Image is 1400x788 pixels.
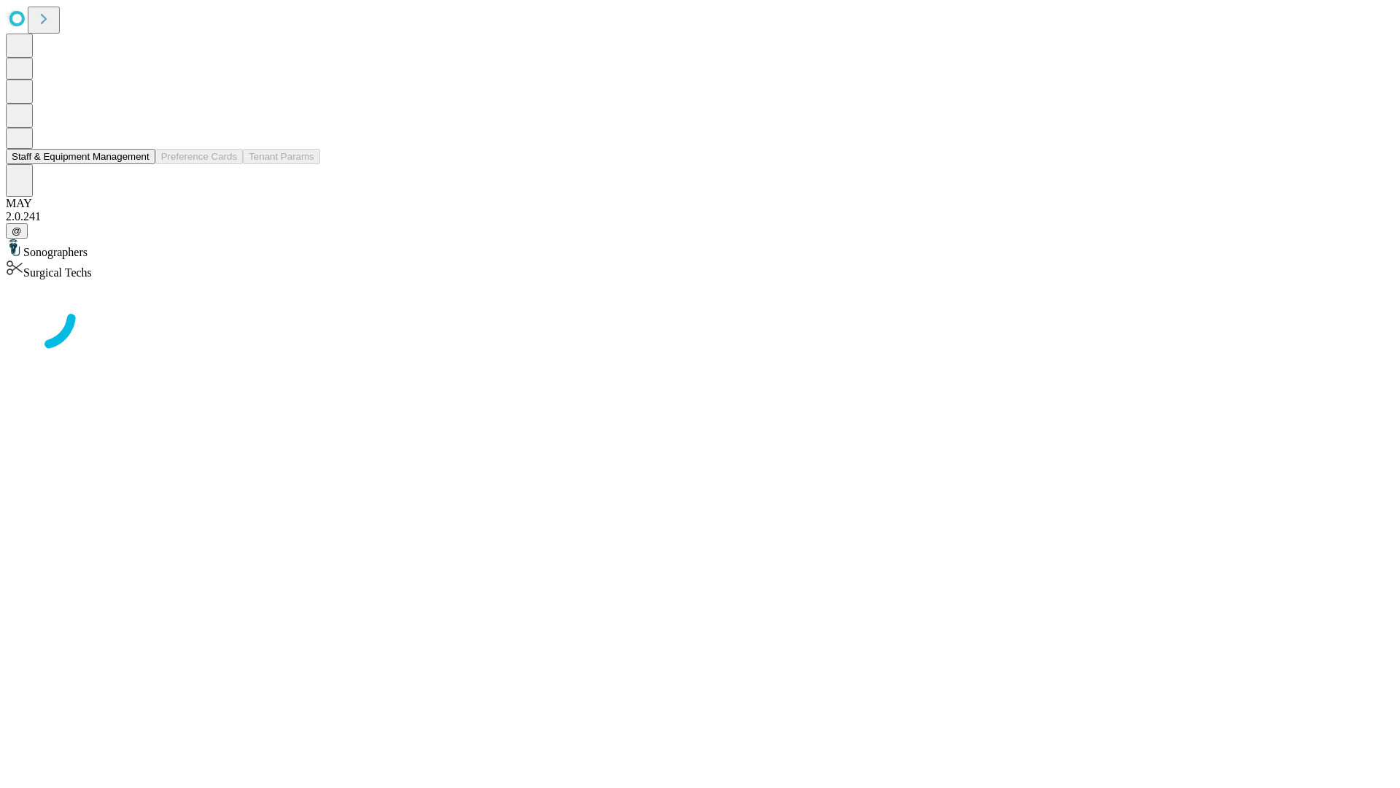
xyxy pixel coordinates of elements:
[6,259,1394,279] div: Surgical Techs
[6,149,155,164] button: Staff & Equipment Management
[12,225,22,236] span: @
[6,239,1394,259] div: Sonographers
[6,197,1394,210] div: MAY
[6,223,28,239] button: @
[155,149,243,164] button: Preference Cards
[243,149,320,164] button: Tenant Params
[6,210,1394,223] div: 2.0.241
